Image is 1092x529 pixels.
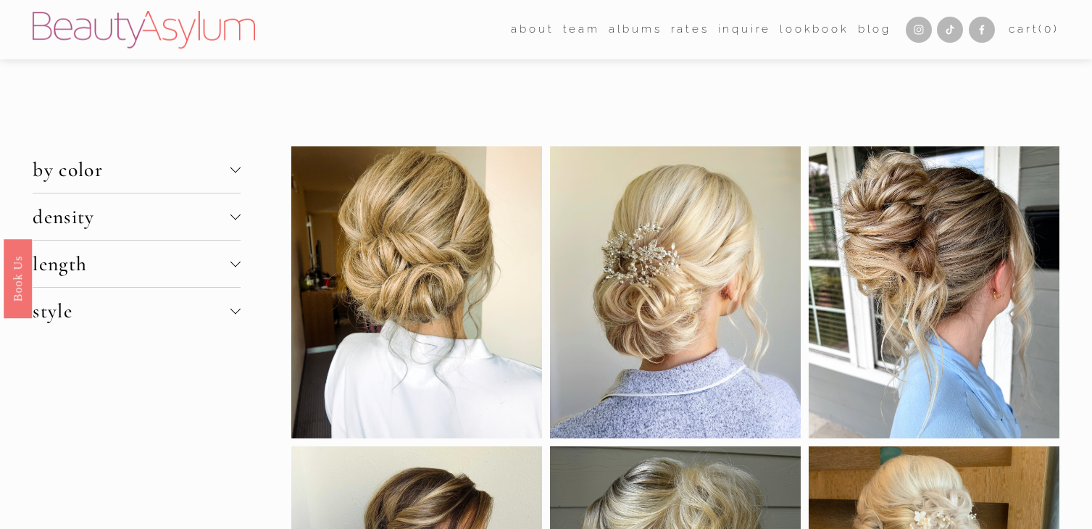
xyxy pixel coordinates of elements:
[609,19,662,41] a: albums
[33,204,230,229] span: density
[33,299,230,323] span: style
[858,19,891,41] a: Blog
[937,17,963,43] a: TikTok
[33,241,240,287] button: length
[511,20,554,39] span: about
[33,11,255,49] img: Beauty Asylum | Bridal Hair &amp; Makeup Charlotte &amp; Atlanta
[563,20,600,39] span: team
[511,19,554,41] a: folder dropdown
[969,17,995,43] a: Facebook
[1038,22,1059,36] span: ( )
[671,19,709,41] a: Rates
[4,239,32,318] a: Book Us
[33,146,240,193] button: by color
[1009,20,1059,39] a: 0 items in cart
[780,19,849,41] a: Lookbook
[563,19,600,41] a: folder dropdown
[33,193,240,240] button: density
[1044,22,1054,36] span: 0
[33,288,240,334] button: style
[33,157,230,182] span: by color
[33,251,230,276] span: length
[718,19,772,41] a: Inquire
[906,17,932,43] a: Instagram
